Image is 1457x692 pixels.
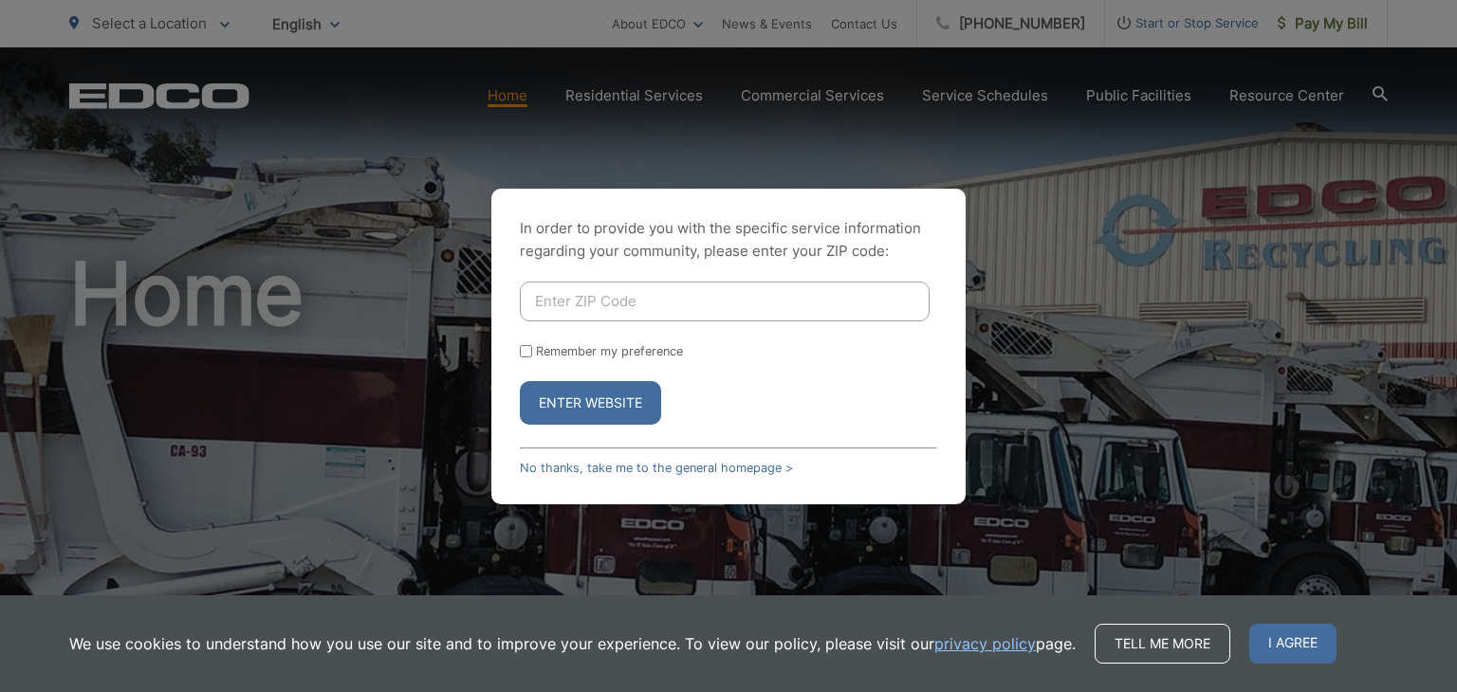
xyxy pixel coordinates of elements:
[1249,624,1337,664] span: I agree
[536,344,683,358] label: Remember my preference
[520,461,793,475] a: No thanks, take me to the general homepage >
[520,381,661,425] button: Enter Website
[69,632,1076,655] p: We use cookies to understand how you use our site and to improve your experience. To view our pol...
[520,217,937,263] p: In order to provide you with the specific service information regarding your community, please en...
[1095,624,1230,664] a: Tell me more
[520,282,930,321] input: Enter ZIP Code
[934,632,1036,655] a: privacy policy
